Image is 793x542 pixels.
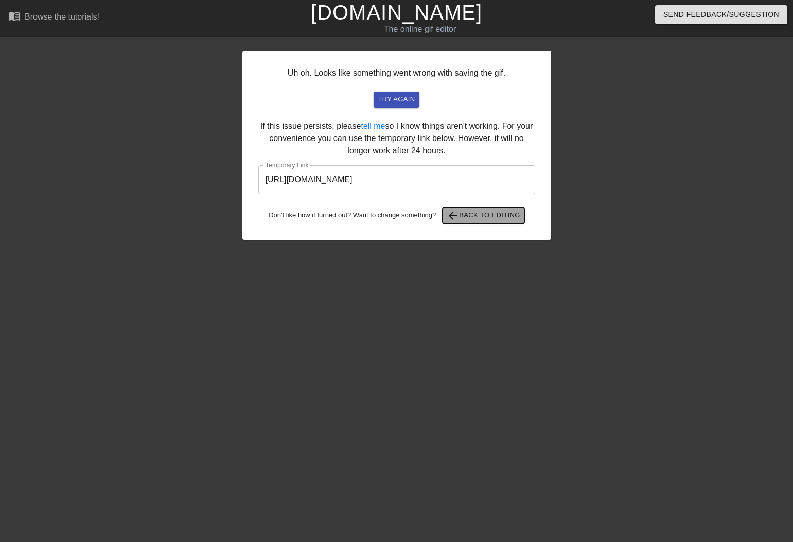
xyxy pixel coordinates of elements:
[8,10,99,26] a: Browse the tutorials!
[8,10,21,22] span: menu_book
[258,207,535,224] div: Don't like how it turned out? Want to change something?
[663,8,779,21] span: Send Feedback/Suggestion
[311,1,482,24] a: [DOMAIN_NAME]
[25,12,99,21] div: Browse the tutorials!
[374,92,419,108] button: try again
[655,5,787,24] button: Send Feedback/Suggestion
[378,94,415,106] span: try again
[242,51,551,240] div: Uh oh. Looks like something went wrong with saving the gif. If this issue persists, please so I k...
[361,121,385,130] a: tell me
[270,23,571,36] div: The online gif editor
[443,207,524,224] button: Back to Editing
[258,165,535,194] input: bare
[447,209,520,222] span: Back to Editing
[447,209,459,222] span: arrow_back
